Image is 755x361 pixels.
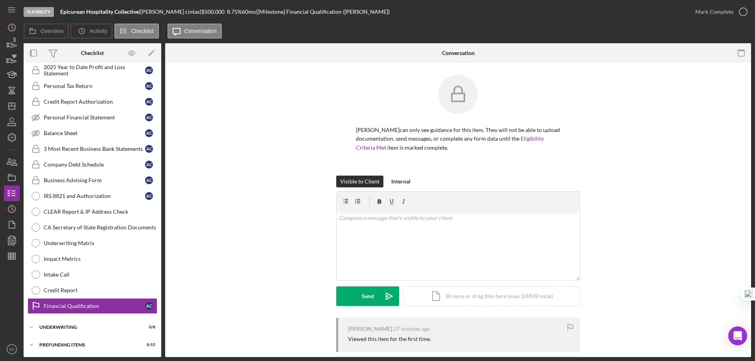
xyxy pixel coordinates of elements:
[28,157,157,172] a: Company Debt Scheduleac
[70,24,112,38] button: Activity
[44,193,145,199] div: IRS 8821 and Authorization
[28,188,157,204] a: IRS 8821 and Authorizationac
[28,282,157,298] a: Credit Report
[24,7,54,17] div: Eligibility
[90,28,107,34] label: Activity
[184,28,217,34] label: Conversation
[145,82,153,90] div: a c
[145,114,153,121] div: a c
[44,146,145,152] div: 3 Most Recent Business Bank Statements
[145,145,153,153] div: a c
[131,28,154,34] label: Checklist
[44,64,145,77] div: 2025 Year to Date Profit and Loss Statement
[60,9,140,15] div: |
[362,286,374,306] div: Send
[44,114,145,121] div: Personal Financial Statement
[28,110,157,125] a: Personal Financial Statementac
[24,24,68,38] button: Overview
[44,161,145,168] div: Company Debt Schedule
[141,343,155,347] div: 0 / 15
[44,130,145,136] div: Balance Sheet
[28,235,157,251] a: Underwriting Matrix
[145,161,153,169] div: a c
[28,251,157,267] a: Impact Metrics
[44,240,157,246] div: Underwriting Matrix
[44,99,145,105] div: Credit Report Authorization
[348,326,392,332] div: [PERSON_NAME]
[141,325,155,330] div: 0 / 8
[44,83,145,89] div: Personal Tax Return
[348,336,431,342] div: Viewed this item for the first time.
[39,325,136,330] div: Underwriting
[145,66,153,74] div: a c
[256,9,390,15] div: | [Milestone] Financial Qualification ([PERSON_NAME])
[145,98,153,106] div: a c
[28,298,157,314] a: Financial Qualificationac
[391,176,411,187] div: Internal
[9,347,15,352] text: RK
[336,176,383,187] button: Visible to Client
[145,192,153,200] div: a c
[28,220,157,235] a: CA Secretary of State Registration Documents
[728,326,747,345] div: Open Intercom Messenger
[44,287,157,293] div: Credit Report
[28,267,157,282] a: Intake Call
[114,24,159,38] button: Checklist
[336,286,399,306] button: Send
[145,176,153,184] div: a c
[695,4,733,20] div: Mark Complete
[44,303,145,309] div: Financial Qualification
[44,224,157,231] div: CA Secretary of State Registration Documents
[44,271,157,278] div: Intake Call
[744,290,753,298] img: one_i.png
[145,302,153,310] div: a c
[60,8,139,15] b: Epicurean Hospitality Collective
[28,62,157,78] a: 2025 Year to Date Profit and Loss Statementac
[356,135,544,150] a: Eligibility Criteria Met
[39,343,136,347] div: Prefunding Items
[393,326,430,332] time: 2025-09-15 20:44
[340,176,379,187] div: Visible to Client
[28,204,157,220] a: CLEAR Report & IP Address Check
[145,129,153,137] div: a c
[242,9,256,15] div: 60 mo
[387,176,414,187] button: Internal
[28,125,157,141] a: Balance Sheetac
[28,78,157,94] a: Personal Tax Returnac
[81,50,104,56] div: Checklist
[140,9,201,15] div: [PERSON_NAME] cintas |
[687,4,751,20] button: Mark Complete
[4,341,20,357] button: RK
[201,8,225,15] span: $500,000
[44,209,157,215] div: CLEAR Report & IP Address Check
[41,28,63,34] label: Overview
[44,177,145,183] div: Business Advising Form
[28,141,157,157] a: 3 Most Recent Business Bank Statementsac
[227,9,242,15] div: 8.75 %
[168,24,222,38] button: Conversation
[28,172,157,188] a: Business Advising Formac
[442,50,475,56] div: Conversation
[28,94,157,110] a: Credit Report Authorizationac
[44,256,157,262] div: Impact Metrics
[356,126,560,152] p: [PERSON_NAME] can only see guidance for this item. They will not be able to upload documentation,...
